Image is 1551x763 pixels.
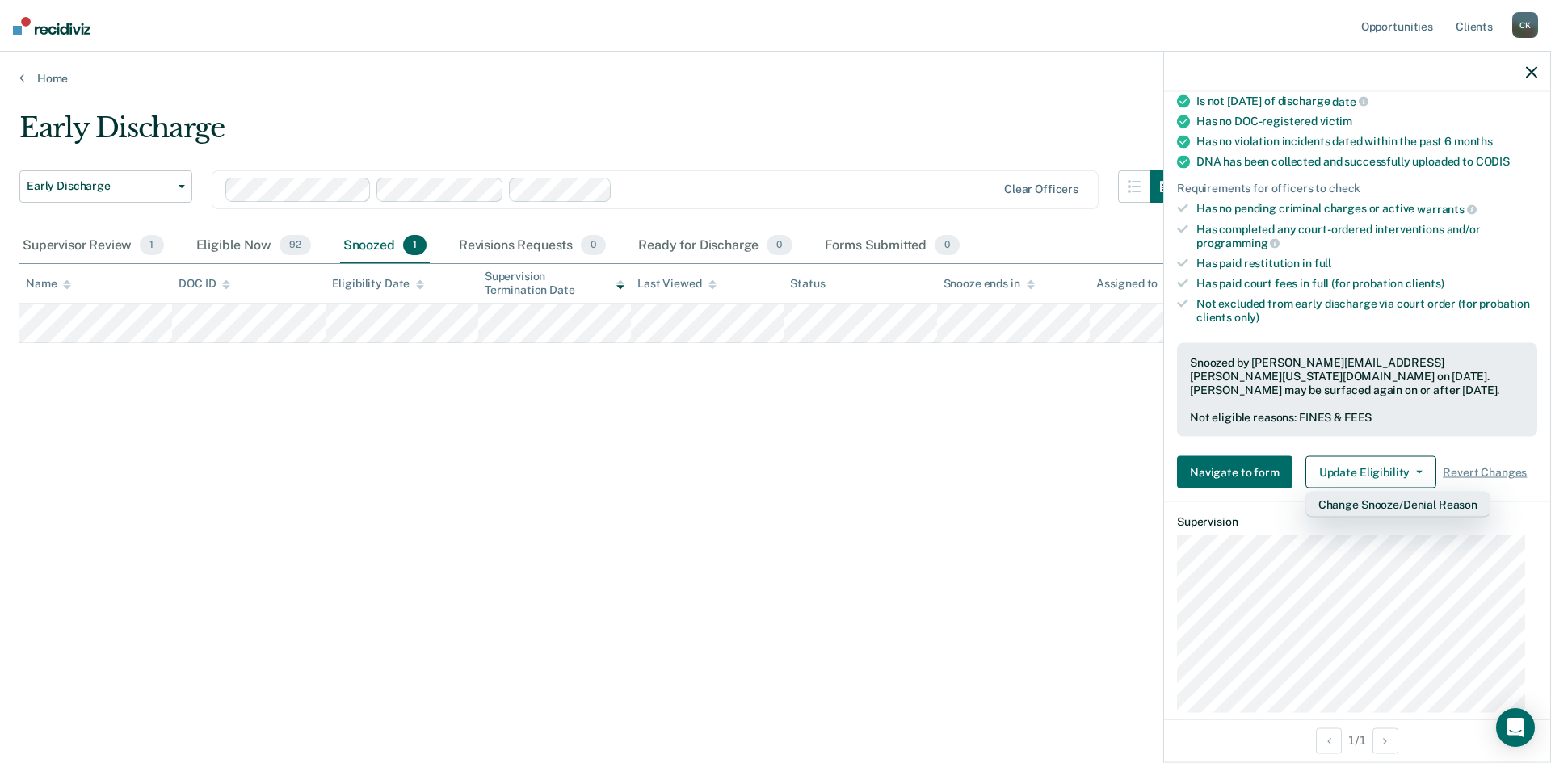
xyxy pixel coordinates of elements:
[485,270,624,297] div: Supervision Termination Date
[1177,456,1299,488] a: Navigate to form
[767,235,792,256] span: 0
[179,277,230,291] div: DOC ID
[944,277,1035,291] div: Snooze ends in
[19,228,167,264] div: Supervisor Review
[1316,727,1342,753] button: Previous Opportunity
[13,17,90,35] img: Recidiviz
[1417,203,1477,216] span: warrants
[26,277,71,291] div: Name
[1196,237,1280,249] span: programming
[332,277,425,291] div: Eligibility Date
[340,228,430,264] div: Snoozed
[1196,155,1537,169] div: DNA has been collected and successfully uploaded to
[1190,356,1524,396] div: Snoozed by [PERSON_NAME][EMAIL_ADDRESS][PERSON_NAME][US_STATE][DOMAIN_NAME] on [DATE]. [PERSON_NA...
[140,235,163,256] span: 1
[403,235,427,256] span: 1
[1476,155,1510,168] span: CODIS
[1164,719,1550,761] div: 1 / 1
[1454,135,1493,148] span: months
[1512,12,1538,38] div: C K
[935,235,960,256] span: 0
[1004,182,1078,196] div: Clear officers
[1196,257,1537,270] div: Has paid restitution in
[1096,277,1172,291] div: Assigned to
[1496,708,1535,747] div: Open Intercom Messenger
[1190,410,1524,424] div: Not eligible reasons: FINES & FEES
[1320,115,1352,128] span: victim
[19,71,1532,86] a: Home
[637,277,716,291] div: Last Viewed
[1196,202,1537,216] div: Has no pending criminal charges or active
[1196,115,1537,128] div: Has no DOC-registered
[27,179,172,193] span: Early Discharge
[822,228,964,264] div: Forms Submitted
[1332,94,1368,107] span: date
[1443,465,1527,479] span: Revert Changes
[581,235,606,256] span: 0
[1314,257,1331,270] span: full
[280,235,311,256] span: 92
[635,228,795,264] div: Ready for Discharge
[1305,492,1490,518] button: Change Snooze/Denial Reason
[1196,94,1537,108] div: Is not [DATE] of discharge
[193,228,314,264] div: Eligible Now
[1406,277,1444,290] span: clients)
[1177,515,1537,529] dt: Supervision
[1305,456,1436,488] button: Update Eligibility
[1196,277,1537,291] div: Has paid court fees in full (for probation
[1234,310,1259,323] span: only)
[1196,296,1537,324] div: Not excluded from early discharge via court order (for probation clients
[790,277,825,291] div: Status
[1196,222,1537,249] div: Has completed any court-ordered interventions and/or
[1177,182,1537,195] div: Requirements for officers to check
[1177,456,1292,488] button: Navigate to form
[1196,135,1537,149] div: Has no violation incidents dated within the past 6
[1372,727,1398,753] button: Next Opportunity
[456,228,609,264] div: Revisions Requests
[19,111,1183,157] div: Early Discharge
